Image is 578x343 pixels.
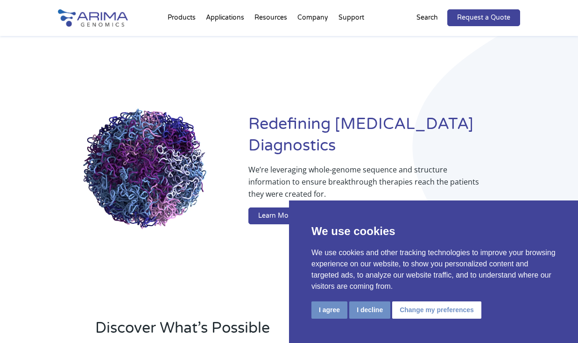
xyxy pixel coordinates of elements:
a: Request a Quote [447,9,520,26]
p: We use cookies and other tracking technologies to improve your browsing experience on our website... [311,247,556,292]
img: Arima-Genomics-logo [58,9,128,27]
p: Search [416,12,438,24]
button: I agree [311,301,347,319]
p: We’re leveraging whole-genome sequence and structure information to ensure breakthrough therapies... [248,164,483,207]
h1: Redefining [MEDICAL_DATA] Diagnostics [248,114,520,164]
button: Change my preferences [392,301,481,319]
a: Learn More [248,207,304,224]
p: We use cookies [311,223,556,240]
button: I decline [349,301,390,319]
